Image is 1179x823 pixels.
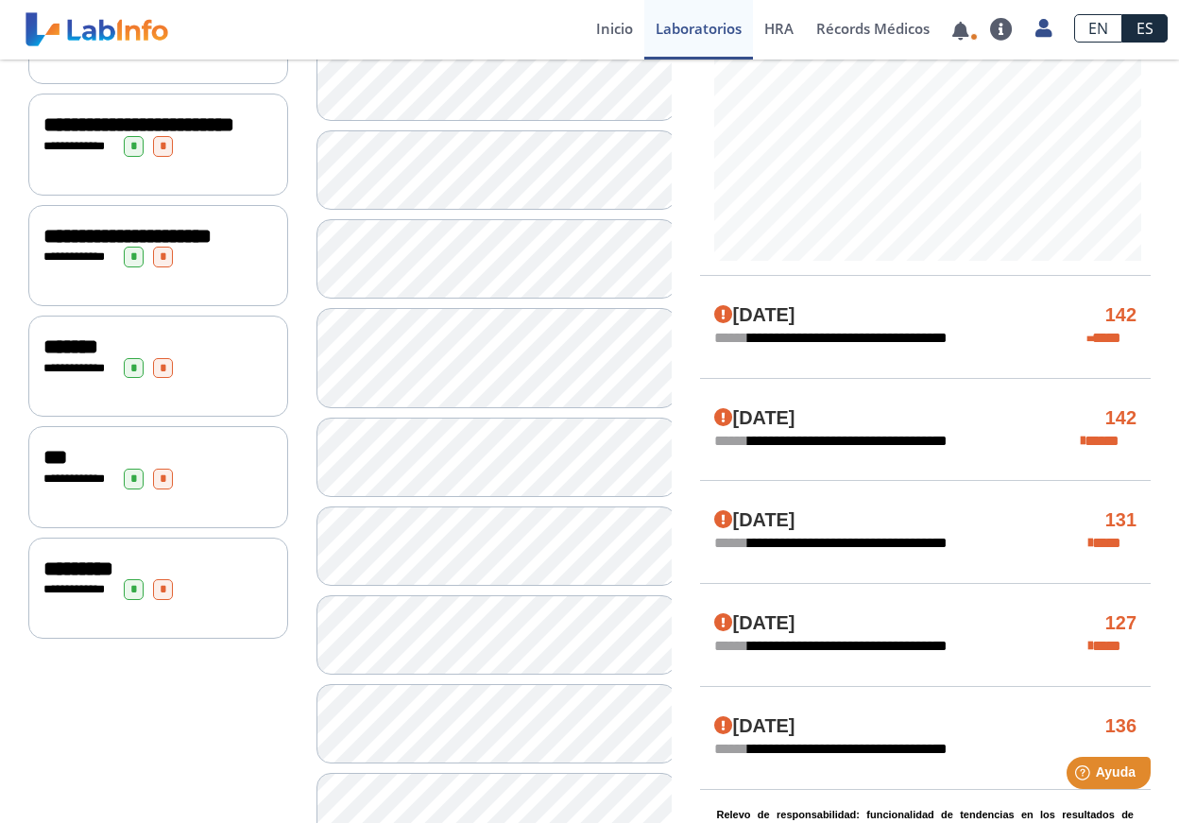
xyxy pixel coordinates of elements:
h4: [DATE] [714,509,795,532]
h4: 136 [1105,715,1136,738]
iframe: Help widget launcher [1011,749,1158,802]
a: ES [1122,14,1168,43]
h4: 142 [1105,304,1136,327]
h4: [DATE] [714,407,795,430]
span: HRA [764,19,794,38]
h4: [DATE] [714,715,795,738]
h4: 131 [1105,509,1136,532]
a: EN [1074,14,1122,43]
h4: [DATE] [714,304,795,327]
h4: 127 [1105,612,1136,635]
h4: 142 [1105,407,1136,430]
h4: [DATE] [714,612,795,635]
